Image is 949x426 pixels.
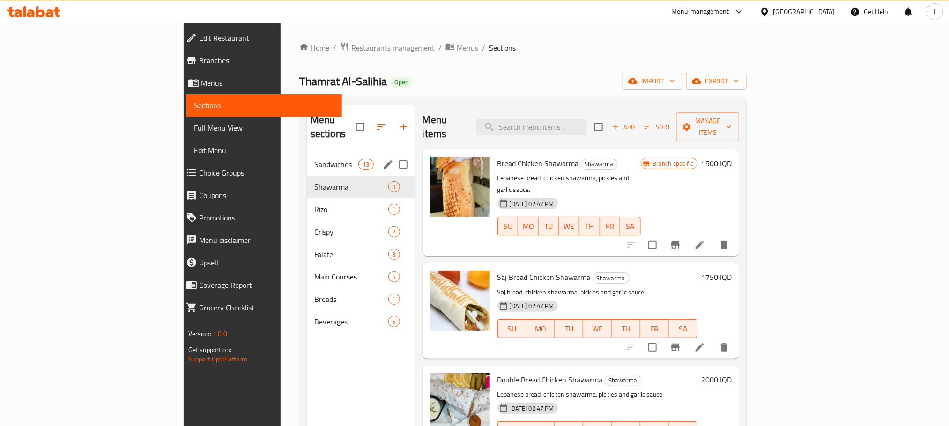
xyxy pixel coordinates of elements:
div: items [388,249,400,260]
span: 13 [359,160,373,169]
div: Shawarma [593,272,630,284]
span: Add item [608,120,638,134]
span: Crispy [314,226,388,237]
span: 4 [389,272,400,281]
div: Shawarma [605,375,642,386]
a: Edit menu item [694,239,705,250]
a: Menus [445,42,478,54]
span: MO [530,322,551,336]
h2: Menu items [423,113,466,141]
div: Sandwiches13edit [307,153,415,176]
li: / [482,42,485,53]
span: Add [611,122,636,132]
span: [DATE] 02:47 PM [506,199,558,208]
a: Edit Menu [186,139,342,162]
span: Sort sections [370,116,393,138]
a: Full Menu View [186,117,342,139]
h6: 1500 IQD [701,157,732,170]
button: MO [526,319,555,338]
div: Beverages5 [307,310,415,333]
span: Upsell [199,257,334,268]
h6: 2000 IQD [701,373,732,386]
span: WE [563,220,576,233]
span: Version: [188,328,211,340]
a: Support.OpsPlatform [188,353,248,365]
span: Rizo [314,204,388,215]
p: Lebanese bread, chicken shawarma, pickles and garlic sauce. [497,172,641,196]
input: search [476,119,587,135]
span: Breads [314,294,388,305]
button: delete [713,336,735,359]
button: WE [559,217,579,235]
button: Add [608,120,638,134]
span: Saj Bread Chicken Shawarma [497,270,591,284]
a: Grocery Checklist [178,296,342,319]
span: WE [587,322,608,336]
p: Lebanese bread, chicken shawarma, pickles and garlic sauce. [497,389,698,400]
span: Full Menu View [194,122,334,133]
span: TU [542,220,556,233]
span: Menu disclaimer [199,235,334,246]
div: items [358,159,373,170]
span: Beverages [314,316,388,327]
div: items [388,316,400,327]
span: Shawarma [314,181,388,192]
button: FR [600,217,621,235]
span: Manage items [684,115,732,139]
span: Select all sections [350,117,370,137]
span: Shawarma [581,159,617,169]
span: Sort [645,122,670,132]
button: SU [497,217,519,235]
button: import [623,73,682,90]
span: export [694,75,739,87]
span: SU [502,220,515,233]
a: Choice Groups [178,162,342,184]
a: Edit Restaurant [178,27,342,49]
span: 3 [389,250,400,259]
span: 9 [389,183,400,191]
img: Saj Bread Chicken Shawarma [430,271,490,331]
span: 1 [389,205,400,214]
span: Menus [201,77,334,88]
button: MO [518,217,539,235]
span: TU [558,322,579,336]
div: Menu-management [672,6,729,17]
img: Bread Chicken Shawarma [430,157,490,217]
span: Bread Chicken Shawarma [497,156,579,170]
span: Shawarma [593,273,629,284]
button: Branch-specific-item [664,234,687,256]
span: import [630,75,675,87]
button: export [686,73,747,90]
div: Rizo1 [307,198,415,220]
button: Add section [393,116,415,138]
a: Sections [186,94,342,117]
span: Choice Groups [199,167,334,178]
span: Edit Restaurant [199,32,334,44]
div: Shawarma9 [307,176,415,198]
button: FR [640,319,669,338]
span: Grocery Checklist [199,302,334,313]
button: SU [497,319,526,338]
h6: 1750 IQD [701,271,732,284]
span: Edit Menu [194,145,334,156]
span: SA [624,220,637,233]
button: Manage items [676,112,739,141]
span: Branch specific [649,159,697,168]
span: Get support on: [188,344,231,356]
span: Coupons [199,190,334,201]
span: FR [604,220,617,233]
span: 1 [389,295,400,304]
span: FR [644,322,665,336]
a: Edit menu item [694,342,705,353]
button: edit [381,157,395,171]
button: TU [539,217,559,235]
span: Sort items [638,120,676,134]
div: [GEOGRAPHIC_DATA] [773,7,835,17]
span: Select section [589,117,608,137]
nav: Menu sections [307,149,415,337]
span: [DATE] 02:47 PM [506,404,558,413]
button: delete [713,234,735,256]
span: Open [391,78,412,86]
button: WE [583,319,612,338]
